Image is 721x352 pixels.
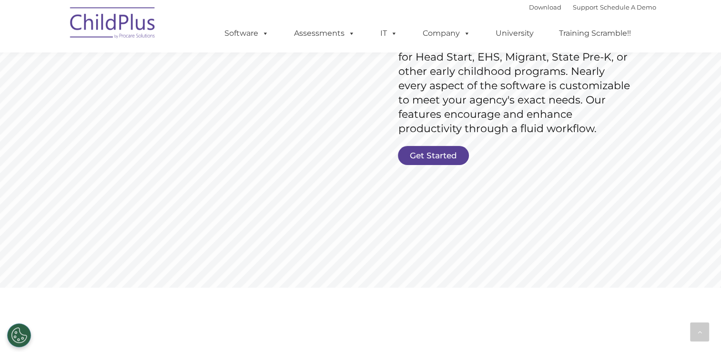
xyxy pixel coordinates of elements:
a: Software [215,24,278,43]
a: Download [529,3,561,11]
a: Get Started [398,146,469,165]
a: Assessments [284,24,365,43]
rs-layer: ChildPlus is an all-in-one software solution for Head Start, EHS, Migrant, State Pre-K, or other ... [398,36,635,136]
a: Training Scramble!! [549,24,640,43]
a: Support [573,3,598,11]
a: University [486,24,543,43]
font: | [529,3,656,11]
a: Company [413,24,480,43]
button: Cookies Settings [7,323,31,347]
a: IT [371,24,407,43]
a: Schedule A Demo [600,3,656,11]
img: ChildPlus by Procare Solutions [65,0,161,48]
